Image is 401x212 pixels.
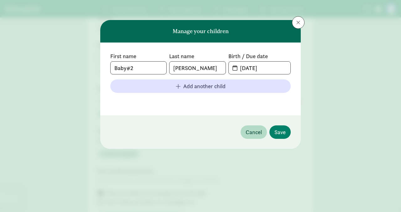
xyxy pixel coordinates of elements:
[110,79,291,93] button: Add another child
[110,53,167,60] label: First name
[246,128,262,136] span: Cancel
[236,62,290,74] input: MM-DD-YYYY
[241,125,267,139] button: Cancel
[228,53,291,60] label: Birth / Due date
[173,28,229,34] h6: Manage your children
[183,82,226,90] span: Add another child
[169,53,226,60] label: Last name
[274,128,286,136] span: Save
[269,125,291,139] button: Save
